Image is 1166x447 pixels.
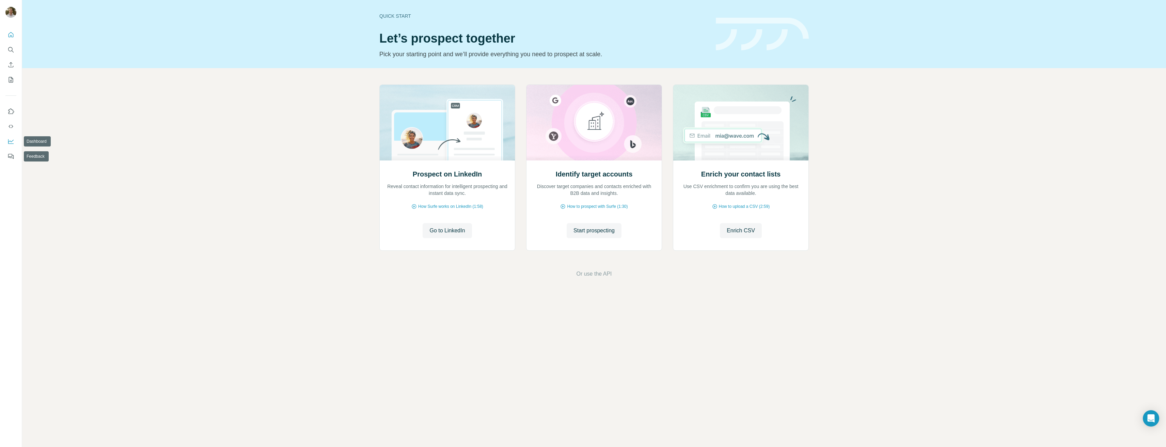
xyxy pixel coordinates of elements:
[5,120,16,133] button: Use Surfe API
[5,105,16,118] button: Use Surfe on LinkedIn
[567,203,628,210] span: How to prospect with Surfe (1:30)
[379,85,515,160] img: Prospect on LinkedIn
[5,7,16,18] img: Avatar
[413,169,482,179] h2: Prospect on LinkedIn
[379,32,708,45] h1: Let’s prospect together
[673,85,809,160] img: Enrich your contact lists
[727,227,755,235] span: Enrich CSV
[379,49,708,59] p: Pick your starting point and we’ll provide everything you need to prospect at scale.
[556,169,633,179] h2: Identify target accounts
[423,223,472,238] button: Go to LinkedIn
[387,183,508,197] p: Reveal contact information for intelligent prospecting and instant data sync.
[5,29,16,41] button: Quick start
[533,183,655,197] p: Discover target companies and contacts enriched with B2B data and insights.
[701,169,781,179] h2: Enrich your contact lists
[429,227,465,235] span: Go to LinkedIn
[418,203,483,210] span: How Surfe works on LinkedIn (1:58)
[5,44,16,56] button: Search
[720,223,762,238] button: Enrich CSV
[680,183,802,197] p: Use CSV enrichment to confirm you are using the best data available.
[716,18,809,51] img: banner
[573,227,615,235] span: Start prospecting
[567,223,621,238] button: Start prospecting
[5,59,16,71] button: Enrich CSV
[5,135,16,148] button: Dashboard
[1143,410,1159,427] div: Open Intercom Messenger
[5,74,16,86] button: My lists
[379,13,708,19] div: Quick start
[719,203,770,210] span: How to upload a CSV (2:59)
[526,85,662,160] img: Identify target accounts
[5,150,16,163] button: Feedback
[576,270,612,278] button: Or use the API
